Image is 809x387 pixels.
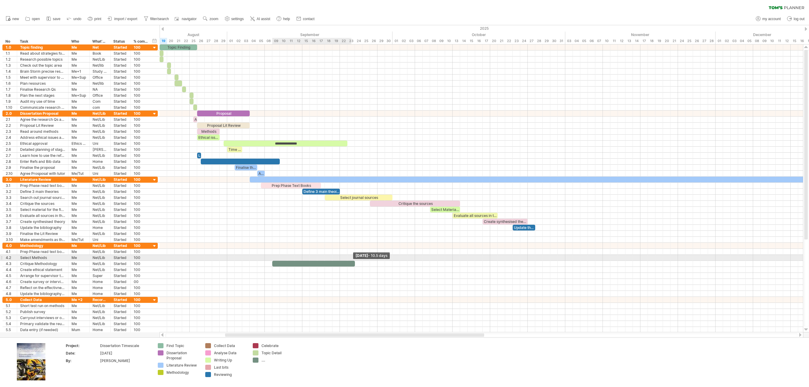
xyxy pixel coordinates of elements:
[72,117,86,122] div: Me
[6,201,14,206] div: 3.4
[776,38,783,44] div: Thursday, 11 December 2025
[6,141,14,146] div: 2.5
[362,38,370,44] div: Thursday, 25 September 2025
[114,147,127,152] div: Started
[134,105,148,110] div: 100
[71,38,86,44] div: Who
[72,135,86,140] div: Me
[295,38,302,44] div: Friday, 12 September 2025
[197,129,220,134] div: Methods
[93,159,107,164] div: Home
[6,159,14,164] div: 2.8
[113,38,127,44] div: Status
[6,69,14,74] div: 1.4
[663,38,670,44] div: Thursday, 20 November 2025
[20,50,65,56] div: Read about strategies for finding a topic
[227,32,392,38] div: September 2025
[257,38,265,44] div: Friday, 5 September 2025
[325,195,392,200] div: Select journal sources
[114,62,127,68] div: Started
[72,189,86,194] div: Me
[114,123,127,128] div: Started
[93,44,107,50] div: Net
[670,38,678,44] div: Friday, 21 November 2025
[93,171,107,176] div: Uni
[468,38,475,44] div: Wednesday, 15 October 2025
[6,147,14,152] div: 2.6
[287,38,295,44] div: Thursday, 11 September 2025
[72,75,86,80] div: Me+Sup
[134,93,148,98] div: 100
[786,15,806,23] a: log out
[453,38,460,44] div: Monday, 13 October 2025
[20,44,65,50] div: Topic finding
[72,171,86,176] div: Me/Tut
[20,75,65,80] div: Meet with supervisor to run Res Qs
[6,177,14,182] div: 3.0
[227,38,235,44] div: Monday, 1 September 2025
[295,15,316,23] a: contact
[235,38,242,44] div: Tuesday, 2 September 2025
[392,32,565,38] div: October 2025
[193,117,197,122] div: Agree RQs
[400,38,408,44] div: Thursday, 2 October 2025
[678,38,685,44] div: Monday, 24 November 2025
[134,62,148,68] div: 100
[753,38,761,44] div: Monday, 8 December 2025
[72,111,86,116] div: Me
[93,147,107,152] div: [PERSON_NAME]'s Pl
[272,38,280,44] div: Tuesday, 9 September 2025
[685,38,693,44] div: Tuesday, 25 November 2025
[53,17,60,21] span: save
[134,135,148,140] div: 100
[603,38,610,44] div: Monday, 10 November 2025
[520,38,528,44] div: Friday, 24 October 2025
[528,38,535,44] div: Monday, 27 October 2025
[72,50,86,56] div: Me
[6,189,14,194] div: 3.2
[385,38,392,44] div: Tuesday, 30 September 2025
[114,117,127,122] div: Started
[6,87,14,92] div: 1.7
[73,17,81,21] span: undo
[325,38,332,44] div: Thursday, 18 September 2025
[4,15,21,23] a: new
[197,135,220,140] div: Ethical issues
[6,195,14,200] div: 3.3
[20,153,65,158] div: Learn how to use the referencing in Word
[72,69,86,74] div: Me+1
[114,69,127,74] div: Started
[370,38,377,44] div: Friday, 26 September 2025
[93,105,107,110] div: com
[93,75,107,80] div: Office
[6,183,14,188] div: 3.1
[347,38,355,44] div: Tuesday, 23 September 2025
[93,50,107,56] div: Book
[220,38,227,44] div: Friday, 29 August 2025
[114,135,127,140] div: Started
[223,15,246,23] a: settings
[134,159,148,164] div: 100
[134,69,148,74] div: 100
[106,15,139,23] a: import / export
[72,44,86,50] div: Me
[93,189,107,194] div: Net/Lib
[227,147,242,152] div: Time planning using [PERSON_NAME]'s Planner
[160,38,167,44] div: Tuesday, 19 August 2025
[134,117,148,122] div: 100
[20,171,65,176] div: Agree Prosposal with tutor
[72,62,86,68] div: Me
[93,123,107,128] div: Net/Lib
[550,38,558,44] div: Thursday, 30 October 2025
[134,141,148,146] div: 100
[6,123,14,128] div: 2.2
[160,44,197,50] div: Topic Finding
[445,38,453,44] div: Friday, 10 October 2025
[134,99,148,104] div: 100
[134,183,148,188] div: 100
[93,56,107,62] div: Net/Lib
[332,38,340,44] div: Friday, 19 September 2025
[72,56,86,62] div: Me
[93,135,107,140] div: Net/Lib
[72,165,86,170] div: Me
